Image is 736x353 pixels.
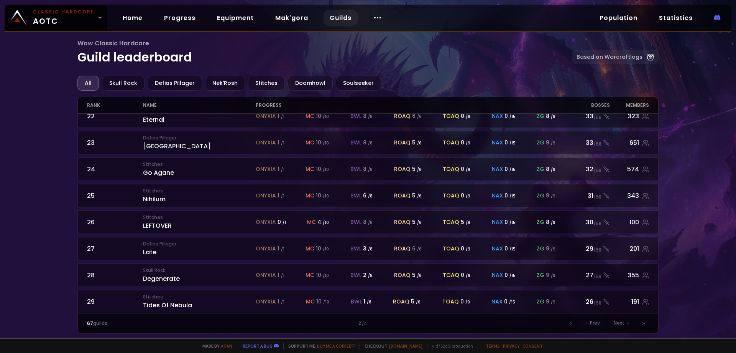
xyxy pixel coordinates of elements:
[503,343,519,349] a: Privacy
[87,217,143,227] div: 26
[610,270,649,280] div: 355
[565,138,609,147] div: 33
[509,193,516,199] small: / 15
[323,114,329,119] small: / 10
[546,165,555,173] div: 8
[363,112,373,120] div: 8
[87,320,228,327] div: guilds
[492,165,503,173] span: nax
[278,112,284,120] div: 1
[77,210,659,234] a: 26StitchesLEFTOVERonyxia 0 /1mc 4 /10bwl 8 /8roaq 5 /6toaq 5 /9nax 0 /15zg 8 /930/58100
[143,108,255,124] div: Eternal
[368,246,373,252] small: / 8
[546,298,555,306] div: 9
[363,192,373,200] div: 6
[546,112,555,120] div: 8
[117,10,149,26] a: Home
[316,139,329,147] div: 10
[288,76,333,91] div: Doomhowl
[537,192,544,200] span: zg
[593,194,601,201] small: / 58
[278,165,284,173] div: 1
[278,245,284,253] div: 1
[389,343,422,349] a: [DOMAIN_NAME]
[565,97,609,113] div: Bosses
[363,271,373,279] div: 2
[363,139,373,147] div: 8
[551,167,555,172] small: / 9
[281,114,284,119] small: / 1
[205,76,245,91] div: Nek'Rosh
[316,165,329,173] div: 10
[565,164,609,174] div: 32
[416,299,421,305] small: / 6
[492,245,503,253] span: nax
[417,193,422,199] small: / 6
[546,245,555,253] div: 9
[351,298,362,306] span: bwl
[323,140,329,146] small: / 10
[77,290,659,313] a: 29StitchesTides Of Nebulaonyxia 1 /1mc 10 /10bwl 1 /8roaq 5 /6toaq 0 /9nax 0 /15zg 9 /926/58191
[316,192,329,200] div: 10
[148,76,202,91] div: Defias Pillager
[461,165,470,173] div: 0
[491,298,503,306] span: nax
[323,193,329,199] small: / 10
[143,134,255,141] small: Defias Pillager
[461,139,470,147] div: 0
[393,298,409,306] span: roaq
[77,157,659,181] a: 24StitchesGo Aganeonyxia 1 /1mc 10 /10bwl 8 /8roaq 5 /6toaq 0 /9nax 0 /15zg 8 /932/58574
[143,293,255,300] small: Stitches
[537,271,544,279] span: zg
[466,246,470,252] small: / 9
[77,237,659,260] a: 27Defias PillagerLateonyxia 1 /1mc 10 /10bwl 3 /8roaq 6 /6toaq 0 /9nax 0 /15zg 9 /929/58201
[143,187,255,204] div: Nihilum
[227,320,508,327] div: 2
[256,97,565,113] div: progress
[551,140,555,146] small: / 9
[546,139,555,147] div: 9
[143,293,255,310] div: Tides Of Nebula
[394,218,411,226] span: roaq
[87,111,143,121] div: 22
[509,273,516,278] small: / 15
[572,50,659,64] a: Based on Warcraftlogs
[77,76,99,91] div: All
[256,245,276,253] span: onyxia
[368,193,373,199] small: / 8
[316,245,329,253] div: 10
[77,131,659,154] a: 23Defias Pillager[GEOGRAPHIC_DATA]onyxia 1 /1mc 10 /10bwl 8 /8roaq 5 /6toaq 0 /9nax 0 /15zg 9 /93...
[443,112,459,120] span: toaq
[509,220,516,225] small: / 15
[417,140,422,146] small: / 6
[368,167,373,172] small: / 8
[350,139,361,147] span: bwl
[614,320,624,326] span: Next
[77,264,659,287] a: 28Skull RockDegenerateonyxia 1 /1mc 10 /10bwl 2 /8roaq 5 /6toaq 0 /9nax 0 /15zg 9 /927/58355
[610,297,649,307] div: 191
[323,299,329,305] small: / 10
[281,193,284,199] small: / 1
[610,191,649,201] div: 343
[363,245,373,253] div: 3
[306,165,314,173] span: mc
[551,193,555,199] small: / 9
[504,139,516,147] div: 0
[460,298,470,306] div: 0
[248,76,285,91] div: Stitches
[412,245,422,253] div: 6
[323,167,329,172] small: / 10
[350,165,361,173] span: bwl
[87,138,143,147] div: 23
[412,271,422,279] div: 5
[278,139,284,147] div: 1
[394,165,411,173] span: roaq
[77,38,572,48] span: Wow Classic Hardcore
[256,139,276,147] span: onyxia
[565,244,609,254] div: 29
[504,112,516,120] div: 0
[546,192,555,200] div: 9
[281,273,284,278] small: / 1
[504,245,516,253] div: 0
[368,114,373,119] small: / 8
